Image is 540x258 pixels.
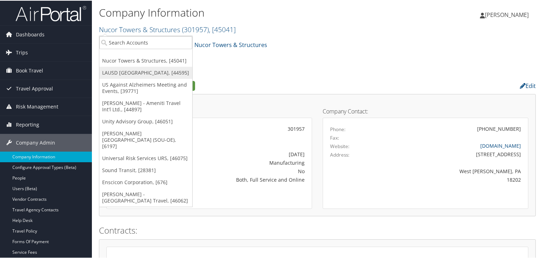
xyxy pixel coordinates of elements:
input: Search Accounts [99,35,192,48]
h4: Account Details: [106,108,312,113]
div: [PHONE_NUMBER] [477,124,521,132]
h1: Company Information [99,5,390,19]
h2: Contracts: [99,224,536,236]
a: Sound Transit, [28381] [99,164,192,176]
a: Unity Advisory Group, [46051] [99,115,192,127]
a: [PERSON_NAME][GEOGRAPHIC_DATA] (SOU-OE), [6197] [99,127,192,152]
h2: Company Profile: [99,79,387,91]
a: Nucor Towers & Structures, [45041] [99,54,192,66]
span: Dashboards [16,25,45,43]
a: Nucor Towers & Structures [189,37,267,51]
a: [PERSON_NAME] [480,4,536,25]
div: No [181,167,305,174]
div: [DATE] [181,150,305,157]
div: Both, Full Service and Online [181,175,305,183]
img: airportal-logo.png [16,5,86,21]
div: [STREET_ADDRESS] [381,150,521,157]
label: Fax: [330,134,339,141]
h4: Company Contact: [323,108,528,113]
label: Address: [330,151,350,158]
div: Manufacturing [181,158,305,166]
span: , [ 45041 ] [209,24,236,34]
div: 18202 [381,175,521,183]
a: [PERSON_NAME] - [GEOGRAPHIC_DATA] Travel, [46062] [99,188,192,206]
label: Phone: [330,125,346,132]
span: [PERSON_NAME] [485,10,529,18]
a: LAUSD [GEOGRAPHIC_DATA], [44595] [99,66,192,78]
div: 301957 [181,124,305,132]
a: US Against Alzheimers Meeting and Events, [39771] [99,78,192,96]
div: West [PERSON_NAME], PA [381,167,521,174]
a: Edit [520,81,536,89]
a: [DOMAIN_NAME] [480,142,521,148]
span: Travel Approval [16,79,53,97]
a: [PERSON_NAME] - Ameniti Travel Int'l Ltd., [44897] [99,96,192,115]
span: Reporting [16,115,39,133]
span: Trips [16,43,28,61]
a: Universal Risk Services URS, [46075] [99,152,192,164]
span: Company Admin [16,133,55,151]
a: Enscicon Corporation, [676] [99,176,192,188]
label: Website: [330,142,350,149]
a: Nucor Towers & Structures [99,24,236,34]
span: Book Travel [16,61,43,79]
span: Risk Management [16,97,58,115]
span: ( 301957 ) [182,24,209,34]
